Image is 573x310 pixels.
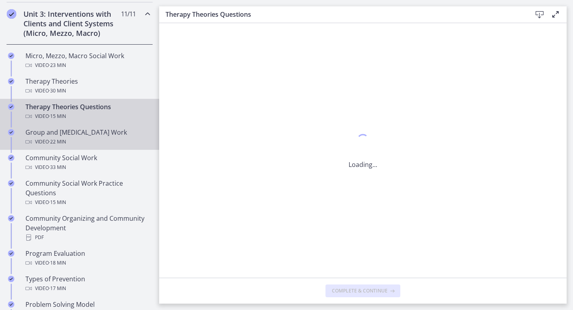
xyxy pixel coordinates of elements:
[8,215,14,222] i: Completed
[49,61,66,70] span: · 23 min
[25,153,150,172] div: Community Social Work
[166,10,519,19] h3: Therapy Theories Questions
[49,163,66,172] span: · 33 min
[25,258,150,268] div: Video
[25,179,150,207] div: Community Social Work Practice Questions
[8,104,14,110] i: Completed
[325,284,400,297] button: Complete & continue
[49,86,66,96] span: · 30 min
[25,61,150,70] div: Video
[25,163,150,172] div: Video
[25,198,150,207] div: Video
[49,137,66,147] span: · 22 min
[332,288,388,294] span: Complete & continue
[8,250,14,257] i: Completed
[25,233,150,242] div: PDF
[349,160,377,169] p: Loading...
[8,53,14,59] i: Completed
[25,77,150,96] div: Therapy Theories
[7,9,16,19] i: Completed
[349,132,377,150] div: 1
[25,128,150,147] div: Group and [MEDICAL_DATA] Work
[8,129,14,135] i: Completed
[25,112,150,121] div: Video
[49,112,66,121] span: · 15 min
[25,102,150,121] div: Therapy Theories Questions
[25,51,150,70] div: Micro, Mezzo, Macro Social Work
[25,274,150,293] div: Types of Prevention
[8,180,14,186] i: Completed
[25,249,150,268] div: Program Evaluation
[25,137,150,147] div: Video
[49,198,66,207] span: · 15 min
[25,214,150,242] div: Community Organizing and Community Development
[8,78,14,84] i: Completed
[8,301,14,308] i: Completed
[49,258,66,268] span: · 18 min
[49,284,66,293] span: · 17 min
[25,86,150,96] div: Video
[23,9,121,38] h2: Unit 3: Interventions with Clients and Client Systems (Micro, Mezzo, Macro)
[8,276,14,282] i: Completed
[121,9,136,19] span: 11 / 11
[25,284,150,293] div: Video
[8,155,14,161] i: Completed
